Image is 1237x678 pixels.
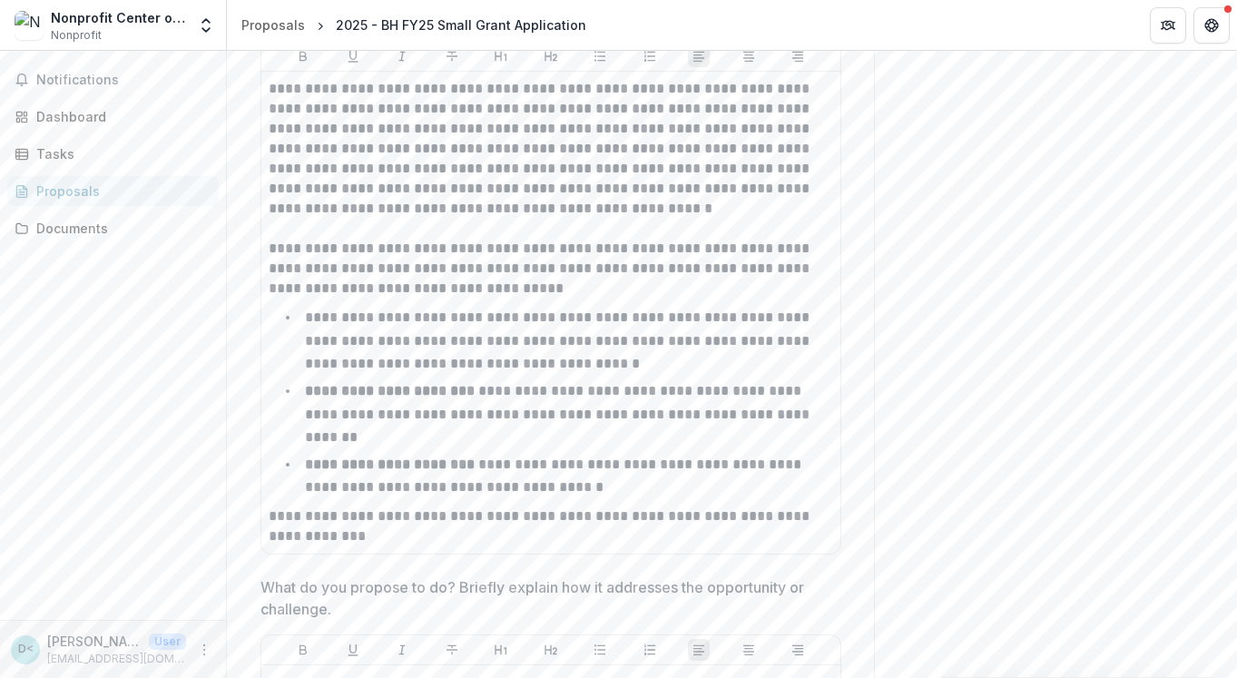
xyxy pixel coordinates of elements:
[36,182,204,201] div: Proposals
[589,45,611,67] button: Bullet List
[738,45,760,67] button: Align Center
[193,639,215,661] button: More
[639,639,661,661] button: Ordered List
[7,176,219,206] a: Proposals
[391,639,413,661] button: Italicize
[47,651,186,667] p: [EMAIL_ADDRESS][DOMAIN_NAME]
[688,639,710,661] button: Align Left
[234,12,594,38] nav: breadcrumb
[490,639,512,661] button: Heading 1
[787,45,809,67] button: Align Right
[47,632,142,651] p: [PERSON_NAME] <[EMAIL_ADDRESS][DOMAIN_NAME]>
[1193,7,1230,44] button: Get Help
[540,639,562,661] button: Heading 2
[1150,7,1186,44] button: Partners
[540,45,562,67] button: Heading 2
[51,8,186,27] div: Nonprofit Center of [GEOGRAPHIC_DATA][US_STATE]
[787,639,809,661] button: Align Right
[7,65,219,94] button: Notifications
[7,139,219,169] a: Tasks
[36,73,211,88] span: Notifications
[441,639,463,661] button: Strike
[36,219,204,238] div: Documents
[441,45,463,67] button: Strike
[149,634,186,650] p: User
[342,45,364,67] button: Underline
[260,576,830,620] p: What do you propose to do? Briefly explain how it addresses the opportunity or challenge.
[738,639,760,661] button: Align Center
[193,7,219,44] button: Open entity switcher
[391,45,413,67] button: Italicize
[15,11,44,40] img: Nonprofit Center of Northeast Florida
[336,15,586,34] div: 2025 - BH FY25 Small Grant Application
[18,644,34,655] div: Dawn Lockhart <dlockhart@nonprofitctr.org>
[342,639,364,661] button: Underline
[234,12,312,38] a: Proposals
[292,639,314,661] button: Bold
[639,45,661,67] button: Ordered List
[490,45,512,67] button: Heading 1
[292,45,314,67] button: Bold
[36,144,204,163] div: Tasks
[36,107,204,126] div: Dashboard
[7,102,219,132] a: Dashboard
[241,15,305,34] div: Proposals
[7,213,219,243] a: Documents
[51,27,102,44] span: Nonprofit
[589,639,611,661] button: Bullet List
[688,45,710,67] button: Align Left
